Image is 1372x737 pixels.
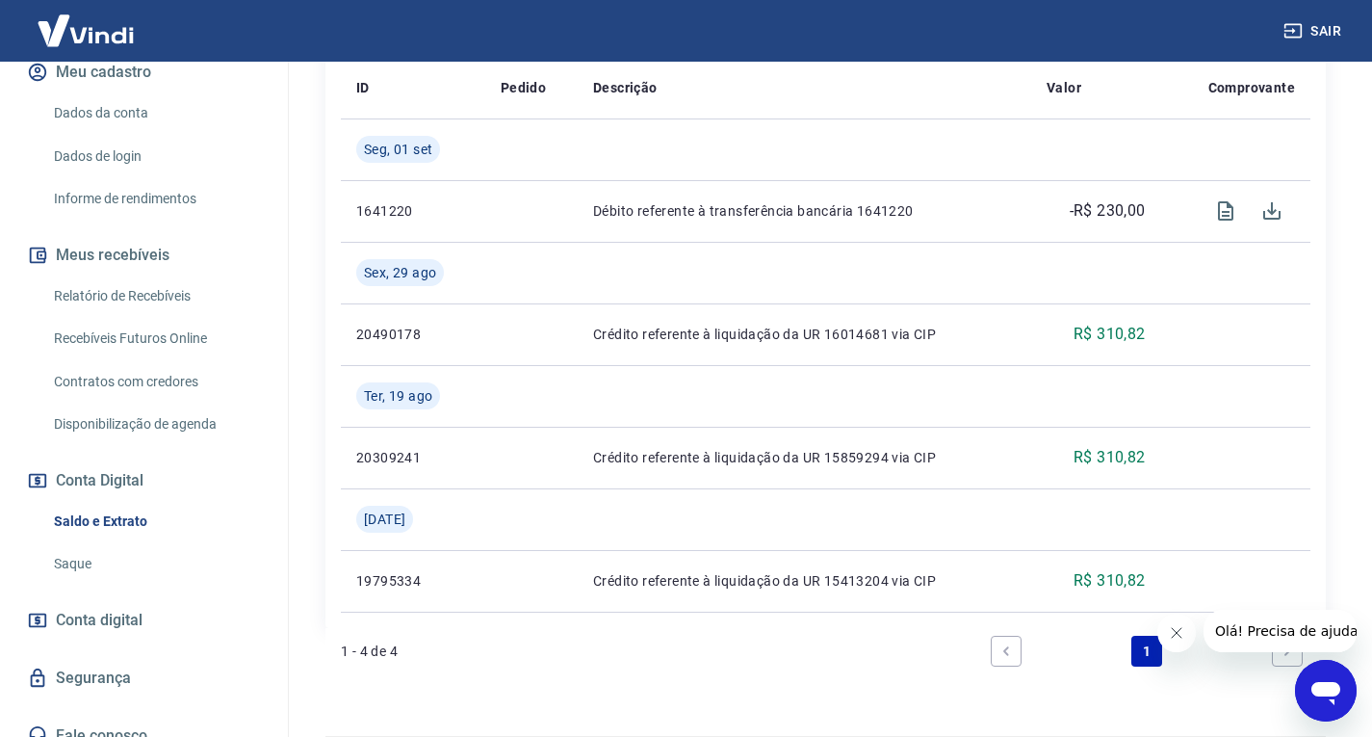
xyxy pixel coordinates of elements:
[1074,569,1146,592] p: R$ 310,82
[46,93,265,133] a: Dados da conta
[23,460,265,502] button: Conta Digital
[593,571,1016,591] p: Crédito referente à liquidação da UR 15413204 via CIP
[23,51,265,93] button: Meu cadastro
[1280,13,1349,49] button: Sair
[46,276,265,316] a: Relatório de Recebíveis
[46,179,265,219] a: Informe de rendimentos
[1131,636,1162,667] a: Page 1 is your current page
[23,657,265,699] a: Segurança
[356,325,470,344] p: 20490178
[1203,188,1249,234] span: Visualizar
[1249,188,1295,234] span: Download
[46,362,265,402] a: Contratos com credores
[364,140,432,159] span: Seg, 01 set
[23,234,265,276] button: Meus recebíveis
[56,607,142,634] span: Conta digital
[991,636,1022,667] a: Previous page
[593,78,658,97] p: Descrição
[46,319,265,358] a: Recebíveis Futuros Online
[593,448,1016,467] p: Crédito referente à liquidação da UR 15859294 via CIP
[23,1,148,60] img: Vindi
[1074,446,1146,469] p: R$ 310,82
[501,78,546,97] p: Pedido
[46,137,265,176] a: Dados de login
[1208,78,1295,97] p: Comprovante
[46,502,265,541] a: Saldo e Extrato
[1157,614,1196,652] iframe: Fechar mensagem
[356,78,370,97] p: ID
[364,263,436,282] span: Sex, 29 ago
[1070,199,1146,223] p: -R$ 230,00
[356,448,470,467] p: 20309241
[23,599,265,642] a: Conta digital
[983,628,1310,674] ul: Pagination
[46,405,265,444] a: Disponibilização de agenda
[46,544,265,584] a: Saque
[593,201,1016,221] p: Débito referente à transferência bancária 1641220
[593,325,1016,344] p: Crédito referente à liquidação da UR 16014681 via CIP
[1047,78,1081,97] p: Valor
[356,201,470,221] p: 1641220
[1074,323,1146,346] p: R$ 310,82
[356,571,470,591] p: 19795334
[1295,660,1357,722] iframe: Botão para abrir a janela de mensagens
[1204,610,1357,652] iframe: Mensagem da empresa
[12,13,162,29] span: Olá! Precisa de ajuda?
[341,642,398,661] p: 1 - 4 de 4
[364,510,405,529] span: [DATE]
[364,386,432,406] span: Ter, 19 ago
